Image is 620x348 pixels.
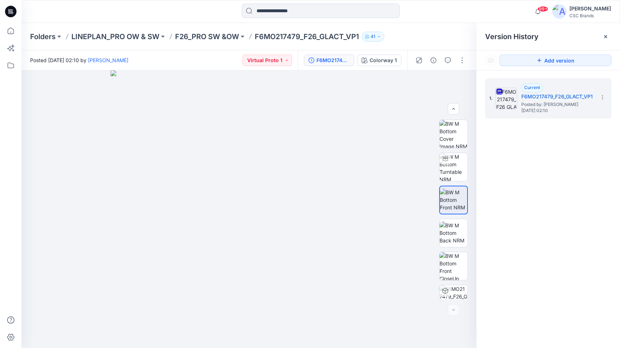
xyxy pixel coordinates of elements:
div: [PERSON_NAME] [569,4,611,13]
img: avatar [552,4,567,19]
img: BW M Bottom Front NRM [440,189,467,211]
a: [PERSON_NAME] [88,57,128,63]
button: Close [603,34,609,40]
span: Version History [485,32,539,41]
button: Details [428,55,439,66]
p: 41 [371,33,375,41]
a: LINEPLAN_PRO OW & SW [71,32,159,42]
span: Posted by: Wendy Song [521,101,593,108]
span: [DATE] 02:10 [521,108,593,113]
img: BW M Bottom Back NRM [440,222,468,244]
button: Colorway 1 [357,55,401,66]
button: 41 [362,32,384,42]
p: F6MO217479_F26_GLACT_VP1 [255,32,359,42]
img: BW M Bottom Cover Image NRM [440,120,468,148]
img: F6MO217479_F26_GLACT_VP1 Colorway 1 [440,285,468,313]
div: F6MO217479_F26_GLACT_VP1 [316,56,349,64]
span: Current [524,85,540,90]
div: CSC Brands [569,13,611,18]
span: 99+ [537,6,548,12]
img: BW M Bottom Front CloseUp NRM [440,252,468,280]
img: eyJhbGciOiJIUzI1NiIsImtpZCI6IjAiLCJzbHQiOiJzZXMiLCJ0eXAiOiJKV1QifQ.eyJkYXRhIjp7InR5cGUiOiJzdG9yYW... [111,70,388,348]
img: BW M Bottom Turntable NRM [440,153,468,181]
button: Show Hidden Versions [485,55,497,66]
img: F6MO217479_F26_GLACT_VP1 [495,88,517,109]
span: 1. [489,95,493,102]
h5: F6MO217479_F26_GLACT_VP1 [521,92,593,101]
button: F6MO217479_F26_GLACT_VP1 [304,55,354,66]
div: Colorway 1 [370,56,397,64]
span: Posted [DATE] 02:10 by [30,56,128,64]
button: Add version [499,55,611,66]
a: Folders [30,32,56,42]
a: F26_PRO SW &OW [175,32,239,42]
